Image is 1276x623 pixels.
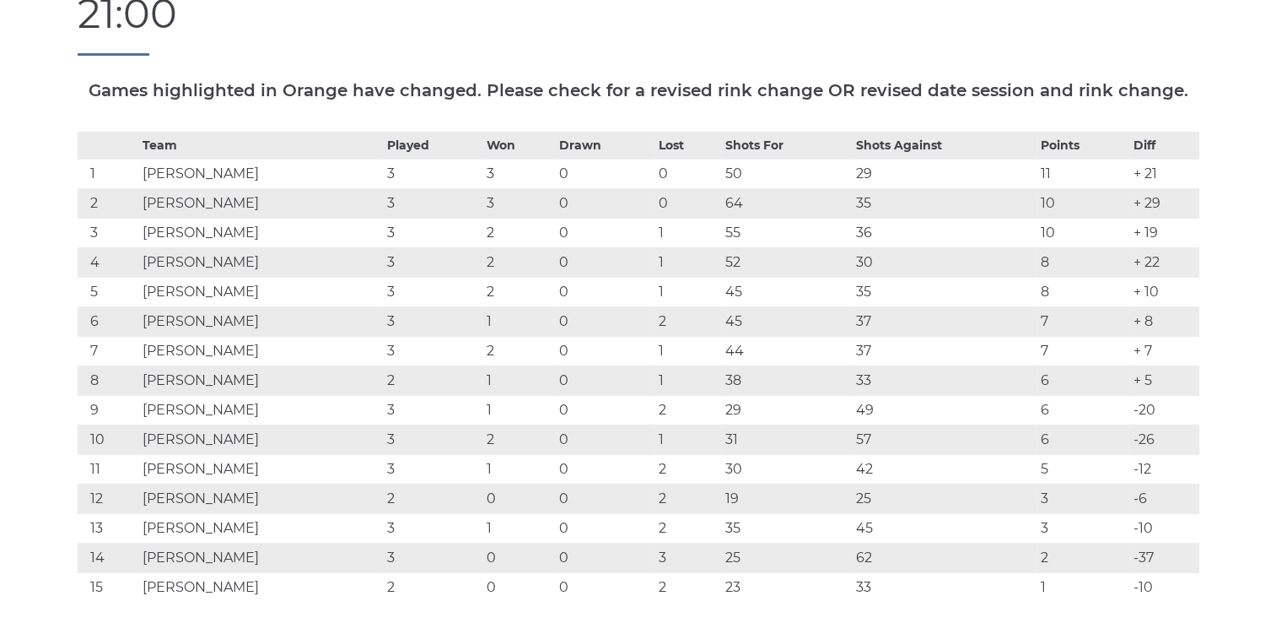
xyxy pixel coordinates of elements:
td: [PERSON_NAME] [138,513,383,543]
td: 0 [555,247,654,277]
td: 3 [1036,484,1129,513]
td: + 21 [1129,159,1198,188]
td: 1 [482,306,555,336]
td: -20 [1129,395,1198,425]
td: 62 [852,543,1037,572]
td: 0 [555,572,654,602]
td: 0 [482,543,555,572]
td: 30 [721,454,852,484]
td: 45 [721,306,852,336]
td: 1 [654,366,720,395]
td: + 22 [1129,247,1198,277]
td: 2 [654,572,720,602]
td: 13 [78,513,139,543]
td: 2 [654,513,720,543]
td: 7 [1036,336,1129,366]
th: Team [138,132,383,159]
td: 1 [482,395,555,425]
td: 2 [482,425,555,454]
td: 3 [383,188,482,218]
td: 8 [78,366,139,395]
td: 2 [482,218,555,247]
td: 2 [654,395,720,425]
td: 0 [555,306,654,336]
td: -10 [1129,513,1198,543]
td: 29 [721,395,852,425]
td: 3 [383,218,482,247]
td: 44 [721,336,852,366]
td: 2 [482,277,555,306]
td: 8 [1036,247,1129,277]
td: 0 [555,425,654,454]
td: [PERSON_NAME] [138,484,383,513]
td: 36 [852,218,1037,247]
td: 3 [383,395,482,425]
td: 7 [78,336,139,366]
td: 3 [383,543,482,572]
td: 2 [383,484,482,513]
td: [PERSON_NAME] [138,306,383,336]
td: 0 [654,188,720,218]
td: 10 [78,425,139,454]
td: [PERSON_NAME] [138,277,383,306]
td: 2 [383,366,482,395]
td: 3 [383,277,482,306]
td: 19 [721,484,852,513]
td: 3 [383,425,482,454]
td: 0 [555,484,654,513]
td: 10 [1036,188,1129,218]
td: 2 [78,188,139,218]
td: 1 [654,218,720,247]
td: 33 [852,366,1037,395]
td: 3 [78,218,139,247]
td: 35 [852,277,1037,306]
td: 1 [1036,572,1129,602]
td: -37 [1129,543,1198,572]
td: 0 [555,218,654,247]
td: 5 [1036,454,1129,484]
td: 29 [852,159,1037,188]
td: [PERSON_NAME] [138,543,383,572]
th: Points [1036,132,1129,159]
td: 9 [78,395,139,425]
td: 3 [383,247,482,277]
td: [PERSON_NAME] [138,159,383,188]
td: 0 [555,188,654,218]
td: 8 [1036,277,1129,306]
td: 55 [721,218,852,247]
td: 6 [78,306,139,336]
td: 0 [555,513,654,543]
td: 31 [721,425,852,454]
td: 2 [654,306,720,336]
td: 0 [482,484,555,513]
td: 2 [654,484,720,513]
td: 0 [555,336,654,366]
td: 35 [721,513,852,543]
td: + 7 [1129,336,1198,366]
td: 0 [555,159,654,188]
td: 2 [654,454,720,484]
td: 10 [1036,218,1129,247]
td: 23 [721,572,852,602]
td: 3 [383,306,482,336]
th: Won [482,132,555,159]
td: 1 [78,159,139,188]
td: [PERSON_NAME] [138,336,383,366]
td: 3 [482,188,555,218]
td: [PERSON_NAME] [138,395,383,425]
td: 1 [654,336,720,366]
td: -26 [1129,425,1198,454]
td: [PERSON_NAME] [138,425,383,454]
td: 1 [654,425,720,454]
td: 2 [482,336,555,366]
td: 50 [721,159,852,188]
td: 25 [721,543,852,572]
td: 3 [383,513,482,543]
td: 6 [1036,366,1129,395]
td: + 19 [1129,218,1198,247]
td: 57 [852,425,1037,454]
td: 35 [852,188,1037,218]
td: 1 [482,366,555,395]
td: -12 [1129,454,1198,484]
td: 15 [78,572,139,602]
